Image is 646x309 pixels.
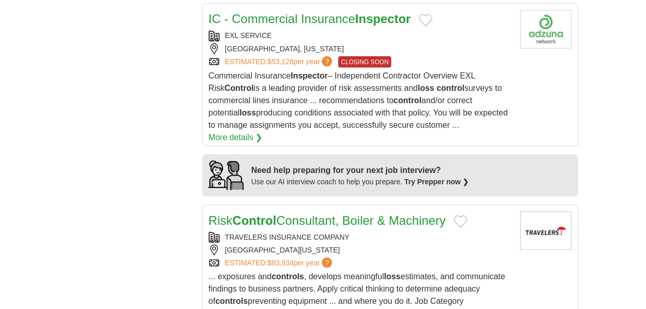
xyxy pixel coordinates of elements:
[225,233,349,241] a: TRAVELERS INSURANCE COMPANY
[225,83,254,92] strong: Control
[209,12,411,26] a: IC - Commercial InsuranceInspector
[355,12,411,26] strong: Inspector
[404,177,469,185] a: Try Prepper now ❯
[418,83,434,92] strong: loss
[225,257,335,268] a: ESTIMATED:$83,934per year?
[209,244,512,255] div: [GEOGRAPHIC_DATA][US_STATE]
[384,272,400,280] strong: loss
[209,71,508,129] span: Commercial Insurance – Independent Contractor Overview EXL Risk is a leading provider of risk ass...
[232,213,276,227] strong: Control
[322,257,332,267] span: ?
[291,71,328,80] strong: Inspector
[436,83,464,92] strong: control
[419,14,432,26] button: Add to favorite jobs
[520,211,571,249] img: Travelers Insurance Company logo
[394,95,421,104] strong: control
[209,213,446,227] a: RiskControlConsultant, Boiler & Machinery
[271,272,304,280] strong: controls
[209,131,263,143] a: More details ❯
[251,164,469,176] div: Need help preparing for your next job interview?
[338,56,391,67] span: CLOSING SOON
[225,56,335,67] a: ESTIMATED:$53,128per year?
[267,57,293,65] span: $53,128
[239,108,256,117] strong: loss
[209,43,512,54] div: [GEOGRAPHIC_DATA], [US_STATE]
[454,215,467,227] button: Add to favorite jobs
[209,30,512,41] div: EXL SERVICE
[520,10,571,48] img: Company logo
[267,258,293,266] span: $83,934
[322,56,332,66] span: ?
[215,296,248,305] strong: controls
[251,176,469,187] div: Use our AI interview coach to help you prepare.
